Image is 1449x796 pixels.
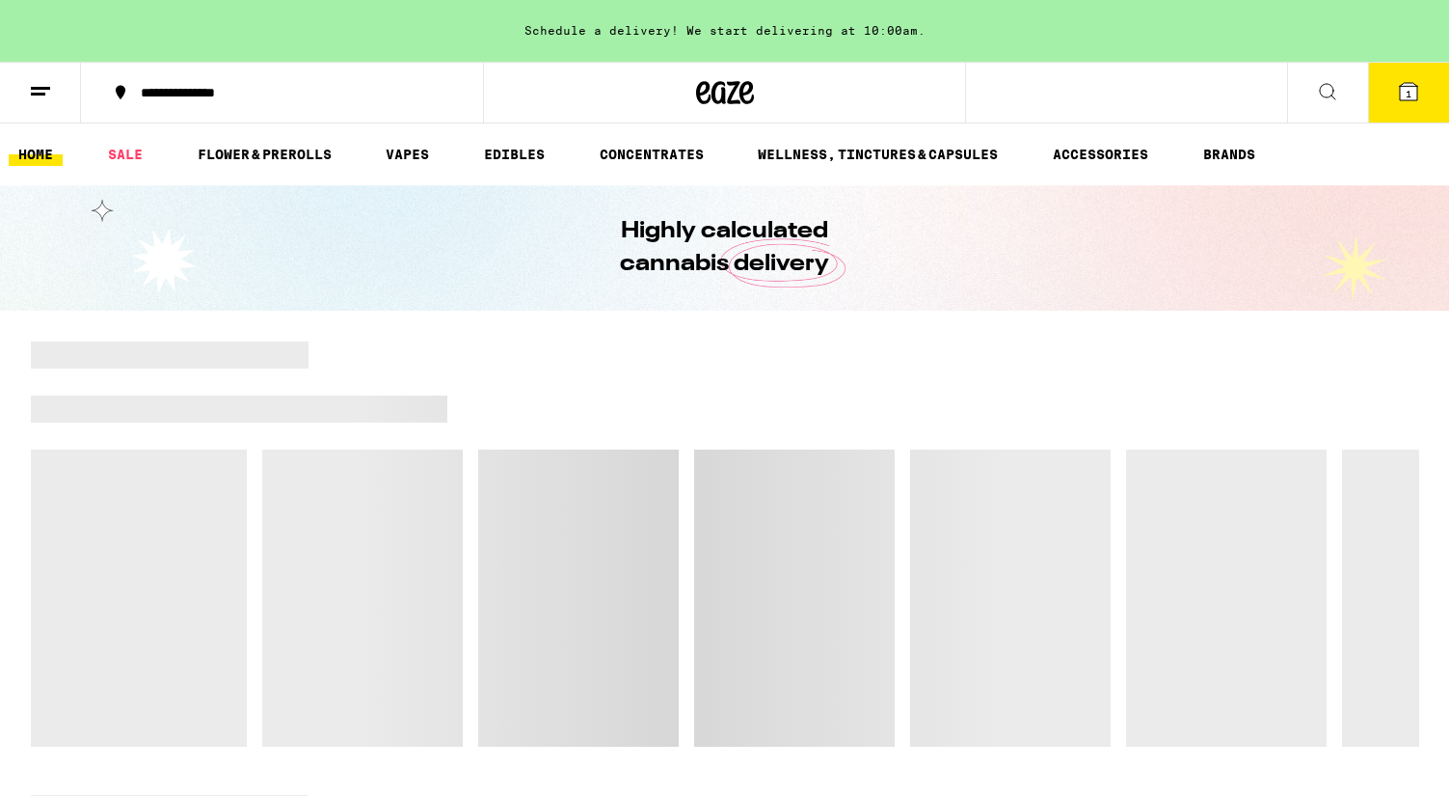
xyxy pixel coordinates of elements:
h1: Highly calculated cannabis delivery [566,215,884,281]
button: 1 [1368,63,1449,123]
a: WELLNESS, TINCTURES & CAPSULES [748,143,1007,166]
a: VAPES [376,143,439,166]
a: BRANDS [1194,143,1265,166]
a: HOME [9,143,63,166]
a: ACCESSORIES [1043,143,1158,166]
a: SALE [98,143,152,166]
span: 1 [1406,88,1411,99]
a: EDIBLES [474,143,554,166]
a: CONCENTRATES [590,143,713,166]
a: FLOWER & PREROLLS [188,143,341,166]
